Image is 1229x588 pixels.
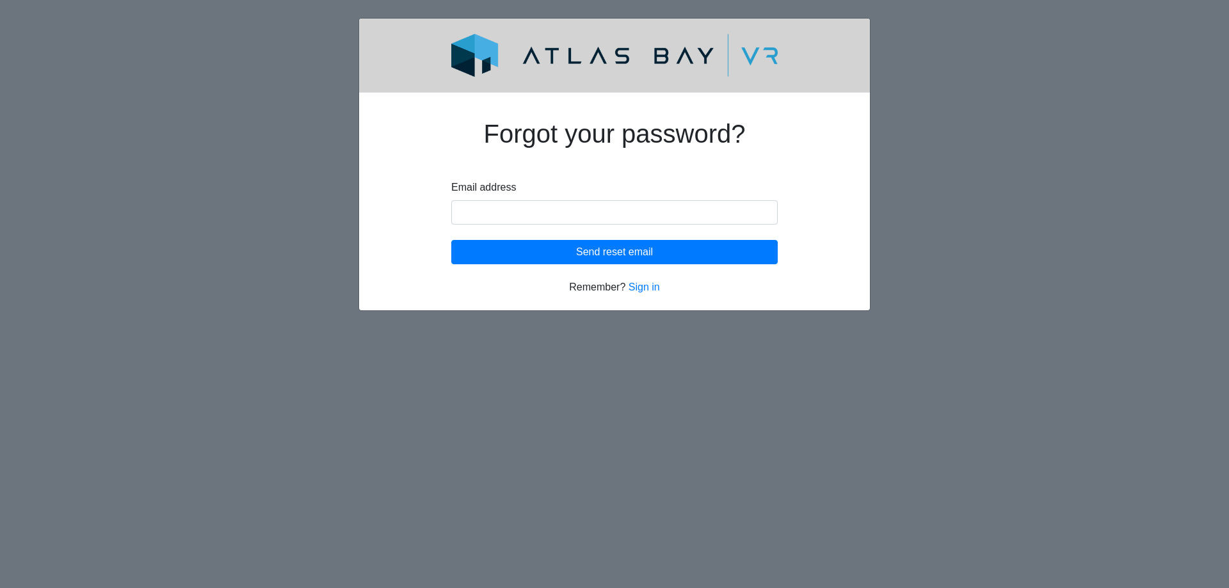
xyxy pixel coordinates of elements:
button: Send reset email [451,240,778,264]
span: Remember? [569,282,625,292]
h1: Forgot your password? [451,103,778,180]
a: Sign in [629,282,660,292]
img: logo [421,34,808,77]
label: Email address [451,180,516,195]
